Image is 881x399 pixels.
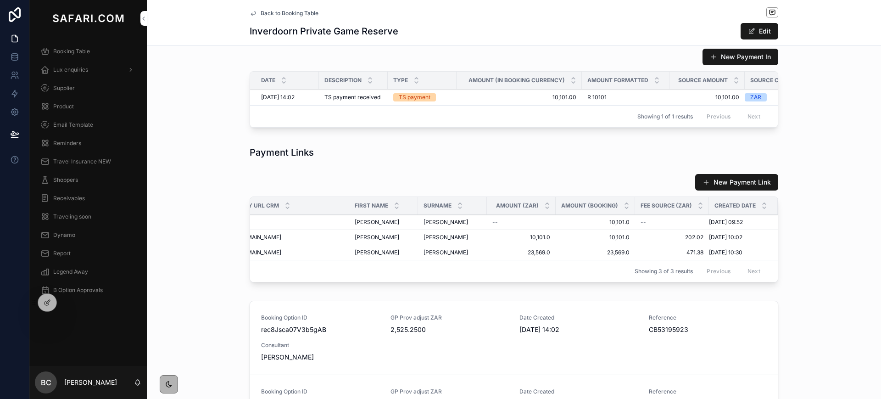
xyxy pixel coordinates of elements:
[424,219,468,226] span: [PERSON_NAME]
[53,231,75,239] span: Dynamo
[561,219,630,226] span: 10,101.0
[35,62,141,78] a: Lux enquiries
[390,314,509,321] span: GP Prov adjust ZAR
[714,202,756,209] span: Created Date
[250,146,314,159] h1: Payment Links
[492,234,550,241] span: 10,101.0
[561,202,618,209] span: Amount (booking)
[35,208,141,225] a: Traveling soon
[222,249,281,256] span: [URL][DOMAIN_NAME]
[35,135,141,152] a: Reminders
[641,219,646,226] span: --
[709,234,742,241] span: [DATE] 10:02
[675,94,739,101] a: 10,101.00
[53,250,71,257] span: Report
[261,388,379,395] span: Booking Option ID
[261,353,379,362] span: [PERSON_NAME]
[35,117,141,133] a: Email Template
[587,94,664,101] a: R 10101
[53,84,75,92] span: Supplier
[50,11,126,26] img: App logo
[587,94,607,101] span: R 10101
[222,202,279,209] span: TurnStay URL CRM
[649,314,767,321] span: Reference
[468,77,565,84] span: Amount (in Booking Currency)
[637,113,693,120] span: Showing 1 of 1 results
[250,10,318,17] a: Back to Booking Table
[53,287,103,294] span: B Option Approvals
[355,249,399,256] span: [PERSON_NAME]
[324,77,362,84] span: Description
[709,219,743,226] span: [DATE] 09:52
[519,314,638,321] span: Date Created
[35,153,141,170] a: Travel Insurance NEW
[355,219,399,226] span: [PERSON_NAME]
[561,249,630,256] span: 23,569.0
[53,195,85,202] span: Receivables
[41,377,51,388] span: BC
[324,94,382,101] a: TS payment received
[462,94,576,101] a: 10,101.00
[261,325,379,334] span: rec8Jsca07V3b5gAB
[635,268,693,275] span: Showing 3 of 3 results
[393,77,408,84] span: Type
[649,388,767,395] span: Reference
[53,268,88,275] span: Legend Away
[324,94,380,101] span: TS payment received
[222,234,281,241] span: [URL][DOMAIN_NAME]
[492,249,550,256] span: 23,569.0
[519,388,638,395] span: Date Created
[35,43,141,60] a: Booking Table
[53,48,90,55] span: Booking Table
[261,314,379,321] span: Booking Option ID
[750,93,761,101] div: ZAR
[496,202,539,209] span: Amount (ZAR)
[424,234,468,241] span: [PERSON_NAME]
[35,227,141,243] a: Dynamo
[29,37,147,310] div: scrollable content
[424,202,452,209] span: Surname
[35,98,141,115] a: Product
[35,190,141,207] a: Receivables
[641,249,703,256] span: 471.38
[641,202,692,209] span: Fee Source (ZAR)
[53,121,93,129] span: Email Template
[35,282,141,298] a: B Option Approvals
[261,94,295,101] span: [DATE] 14:02
[390,388,509,395] span: GP Prov adjust ZAR
[261,94,313,101] a: [DATE] 14:02
[53,140,81,147] span: Reminders
[250,25,398,38] h1: Inverdoorn Private Game Reserve
[64,378,117,387] p: [PERSON_NAME]
[703,49,778,65] button: New Payment In
[355,202,388,209] span: First Name
[35,172,141,188] a: Shoppers
[741,23,778,39] button: Edit
[53,213,91,220] span: Traveling soon
[641,234,703,241] span: 202.02
[393,93,451,101] a: TS payment
[261,77,275,84] span: Date
[35,264,141,280] a: Legend Away
[390,325,509,334] span: 2,525.2500
[261,342,379,349] span: Consultant
[35,245,141,262] a: Report
[745,93,803,101] a: ZAR
[750,77,797,84] span: Source Currency
[519,325,638,334] span: [DATE] 14:02
[35,80,141,96] a: Supplier
[355,234,399,241] span: [PERSON_NAME]
[678,77,728,84] span: Source Amount
[695,174,778,191] button: New Payment Link
[53,176,78,184] span: Shoppers
[587,77,648,84] span: Amount formatted
[261,10,318,17] span: Back to Booking Table
[399,93,430,101] div: TS payment
[492,219,498,226] span: --
[53,103,74,110] span: Product
[424,249,468,256] span: [PERSON_NAME]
